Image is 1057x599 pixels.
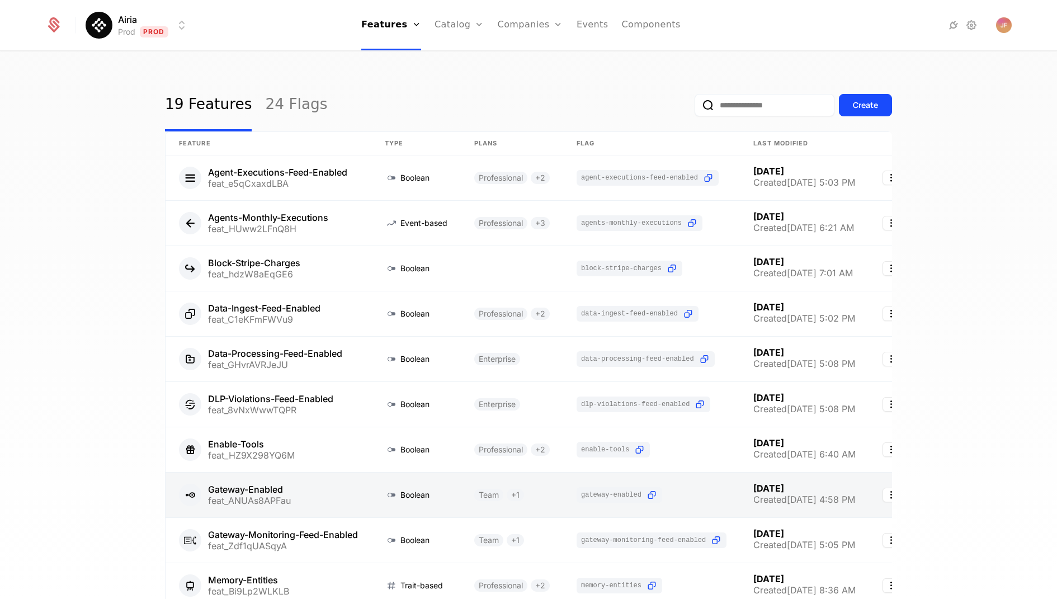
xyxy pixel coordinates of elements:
button: Select action [883,578,900,593]
img: Airia [86,12,112,39]
button: Select action [883,488,900,502]
div: Prod [118,26,135,37]
button: Select action [883,216,900,230]
button: Select action [883,352,900,366]
th: Flag [563,132,740,155]
th: Plans [461,132,563,155]
button: Select environment [89,13,188,37]
div: Create [853,100,878,111]
a: Settings [965,18,978,32]
th: Type [371,132,461,155]
button: Select action [883,261,900,276]
a: Integrations [947,18,960,32]
button: Select action [883,306,900,321]
span: Prod [140,26,168,37]
button: Select action [883,533,900,548]
img: Julia Floreak [996,17,1012,33]
button: Select action [883,171,900,185]
a: 19 Features [165,79,252,131]
span: Airia [118,13,137,26]
th: Last Modified [740,132,869,155]
button: Open user button [996,17,1012,33]
th: Feature [166,132,371,155]
a: 24 Flags [265,79,327,131]
button: Select action [883,397,900,412]
button: Create [839,94,892,116]
button: Select action [883,442,900,457]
